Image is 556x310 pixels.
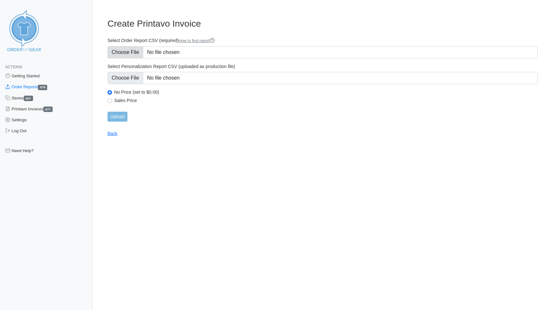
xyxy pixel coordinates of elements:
[24,96,33,101] span: 507
[108,131,117,136] a: Back
[178,39,215,43] a: How to find report
[43,107,53,112] span: 677
[108,112,127,122] input: Upload
[108,38,538,44] label: Select Order Report CSV (required)
[108,18,538,29] h3: Create Printavo Invoice
[114,98,538,103] label: Sales Price
[5,65,22,69] span: Actions
[38,85,47,90] span: 679
[114,89,538,95] label: No Price (set to $0.00)
[108,64,538,69] label: Select Personalization Report CSV (uploaded as production file)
